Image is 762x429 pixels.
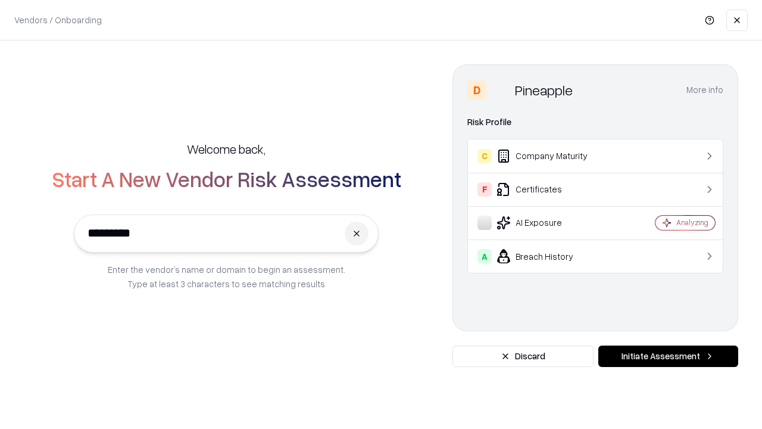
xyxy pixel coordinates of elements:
[676,217,708,228] div: Analyzing
[515,80,573,100] div: Pineapple
[477,149,620,163] div: Company Maturity
[491,80,510,100] img: Pineapple
[477,216,620,230] div: AI Exposure
[477,149,492,163] div: C
[477,249,620,263] div: Breach History
[598,346,738,367] button: Initiate Assessment
[477,182,492,197] div: F
[52,167,401,191] h2: Start A New Vendor Risk Assessment
[477,249,492,263] div: A
[108,262,345,291] p: Enter the vendor’s name or domain to begin an assessment. Type at least 3 characters to see match...
[467,80,486,100] div: D
[686,79,723,101] button: More info
[14,14,102,26] p: Vendors / Onboarding
[187,141,266,157] h5: Welcome back,
[452,346,594,367] button: Discard
[477,182,620,197] div: Certificates
[467,115,723,129] div: Risk Profile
